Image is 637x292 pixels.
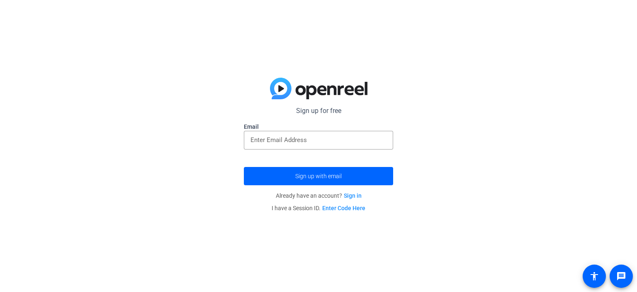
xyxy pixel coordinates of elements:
a: Sign in [344,192,362,199]
mat-icon: message [616,271,626,281]
mat-icon: accessibility [589,271,599,281]
input: Enter Email Address [250,135,387,145]
p: Sign up for free [244,106,393,116]
img: blue-gradient.svg [270,78,367,99]
span: Already have an account? [276,192,362,199]
a: Enter Code Here [322,205,365,211]
button: Sign up with email [244,167,393,185]
span: I have a Session ID. [272,205,365,211]
label: Email [244,123,393,131]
